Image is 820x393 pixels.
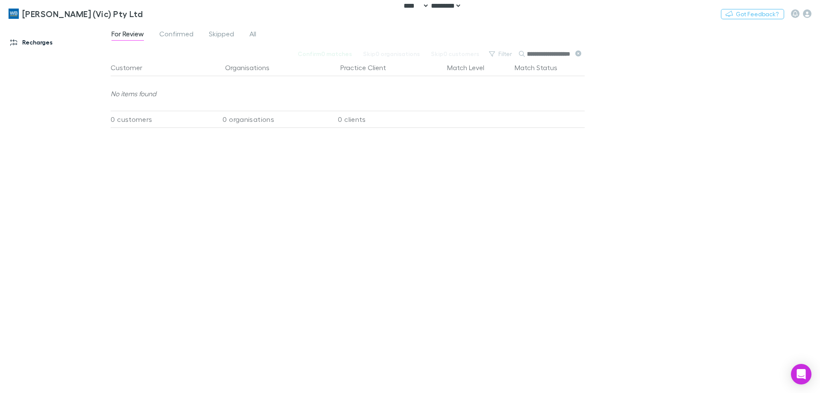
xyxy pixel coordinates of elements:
span: All [249,30,256,41]
button: Organisations [225,59,280,76]
span: For Review [111,30,144,41]
div: 0 clients [328,111,444,128]
div: 0 customers [111,111,213,128]
span: Confirmed [159,30,193,41]
button: Got Feedback? [721,9,784,19]
button: Customer [111,59,152,76]
a: [PERSON_NAME] (Vic) Pty Ltd [3,3,148,24]
div: 0 organisations [213,111,328,128]
button: Practice Client [340,59,396,76]
button: Skip0 customers [425,49,485,59]
h3: [PERSON_NAME] (Vic) Pty Ltd [22,9,143,19]
img: William Buck (Vic) Pty Ltd's Logo [9,9,19,19]
a: Recharges [2,35,115,49]
button: Filter [485,49,517,59]
div: No items found [111,77,578,111]
div: Open Intercom Messenger [791,364,811,384]
button: Match Status [515,59,568,76]
button: Confirm0 matches [292,49,357,59]
button: Match Level [447,59,495,76]
button: Skip0 organisations [357,49,425,59]
span: Skipped [209,30,234,41]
